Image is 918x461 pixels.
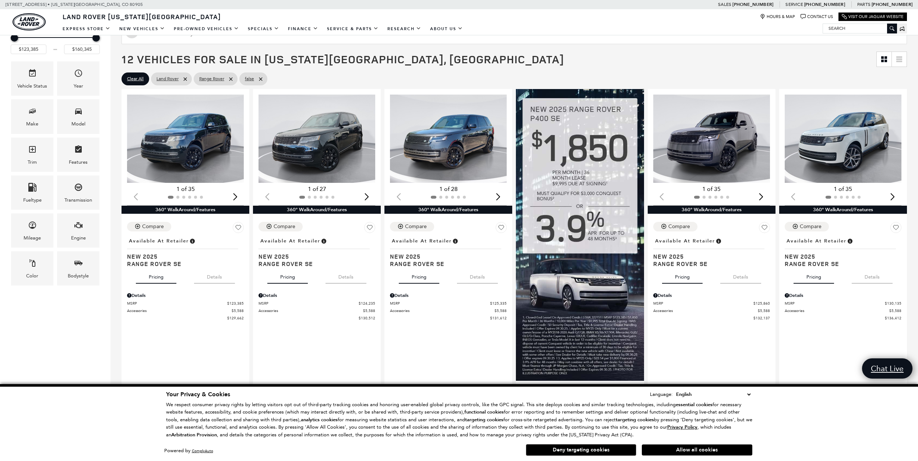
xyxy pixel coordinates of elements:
[11,45,46,54] input: Minimum
[74,181,83,196] span: Transmission
[785,185,901,193] div: 1 of 35
[653,308,758,313] span: Accessories
[258,308,363,313] span: Accessories
[756,188,766,205] div: Next slide
[69,158,88,166] div: Features
[127,95,245,183] img: 2025 Land Rover Range Rover SE 1
[57,61,99,96] div: YearYear
[653,95,771,183] div: 1 / 2
[785,236,901,267] a: Available at RetailerNew 2025Range Rover SE
[363,308,375,313] span: $5,588
[653,253,764,260] span: New 2025
[390,185,507,193] div: 1 of 28
[57,175,99,210] div: TransmissionTransmission
[57,138,99,172] div: FeaturesFeatures
[496,222,507,236] button: Save Vehicle
[171,432,217,438] strong: Arbitration Provision
[71,120,85,128] div: Model
[667,424,697,430] a: Privacy Policy
[390,301,490,306] span: MSRP
[885,315,901,321] span: $136,412
[232,308,244,313] span: $5,588
[390,308,495,313] span: Accessories
[57,213,99,248] div: EngineEngine
[64,45,100,54] input: Maximum
[127,260,238,267] span: Range Rover SE
[655,237,715,245] span: Available at Retailer
[194,267,235,284] button: details tab
[323,22,383,35] a: Service & Parts
[11,175,53,210] div: FueltypeFueltype
[653,222,697,231] button: Compare Vehicle
[390,236,507,267] a: Available at RetailerNew 2025Range Rover SE
[142,223,164,230] div: Compare
[11,99,53,134] div: MakeMake
[74,257,83,272] span: Bodystyle
[129,237,189,245] span: Available at Retailer
[390,308,507,313] a: Accessories $5,588
[616,416,654,423] strong: targeting cookies
[857,2,870,7] span: Parts
[258,301,375,306] a: MSRP $124,235
[166,401,752,439] p: We respect consumer privacy rights by letting visitors opt out of third-party tracking cookies an...
[169,22,243,35] a: Pre-Owned Vehicles
[653,292,770,299] div: Pricing Details - Range Rover SE
[258,301,359,306] span: MSRP
[753,301,770,306] span: $125,860
[253,206,381,214] div: 360° WalkAround/Features
[390,95,508,183] div: 1 / 2
[11,138,53,172] div: TrimTrim
[11,251,53,286] div: ColorColor
[26,272,38,280] div: Color
[785,95,903,183] div: 1 / 2
[862,358,912,379] a: Chat Live
[653,95,771,183] img: 2025 Land Rover Range Rover SE 1
[74,105,83,120] span: Model
[13,13,46,31] a: land-rover
[465,416,503,423] strong: targeting cookies
[847,237,853,245] span: Vehicle is in stock and ready for immediate delivery. Due to demand, availability is subject to c...
[662,267,703,284] button: pricing tab
[464,409,504,415] strong: functional cookies
[872,1,912,7] a: [PHONE_NUMBER]
[452,237,458,245] span: Vehicle is in stock and ready for immediate delivery. Due to demand, availability is subject to c...
[11,61,53,96] div: VehicleVehicle Status
[28,158,37,166] div: Trim
[258,253,370,260] span: New 2025
[653,308,770,313] a: Accessories $5,588
[457,267,498,284] button: details tab
[267,267,308,284] button: pricing tab
[284,22,323,35] a: Finance
[653,301,753,306] span: MSRP
[653,315,770,321] a: $132,137
[653,236,770,267] a: Available at RetailerNew 2025Range Rover SE
[842,14,904,19] a: Visit Our Jaguar Website
[760,14,795,19] a: Hours & Map
[392,237,452,245] span: Available at Retailer
[164,448,213,453] div: Powered by
[495,308,507,313] span: $5,588
[233,222,244,236] button: Save Vehicle
[258,260,370,267] span: Range Rover SE
[383,22,426,35] a: Research
[787,237,847,245] span: Available at Retailer
[243,22,284,35] a: Specials
[189,237,196,245] span: Vehicle is in stock and ready for immediate delivery. Due to demand, availability is subject to c...
[785,222,829,231] button: Compare Vehicle
[676,401,713,408] strong: essential cookies
[17,82,47,90] div: Vehicle Status
[785,308,901,313] a: Accessories $5,588
[74,82,83,90] div: Year
[13,13,46,31] img: Land Rover
[122,206,249,214] div: 360° WalkAround/Features
[320,237,327,245] span: Vehicle is in stock and ready for immediate delivery. Due to demand, availability is subject to c...
[384,206,512,214] div: 360° WalkAround/Features
[28,143,37,158] span: Trim
[653,185,770,193] div: 1 of 35
[127,301,227,306] span: MSRP
[58,12,225,21] a: Land Rover [US_STATE][GEOGRAPHIC_DATA]
[653,260,764,267] span: Range Rover SE
[58,22,115,35] a: EXPRESS STORE
[359,301,375,306] span: $124,235
[74,67,83,82] span: Year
